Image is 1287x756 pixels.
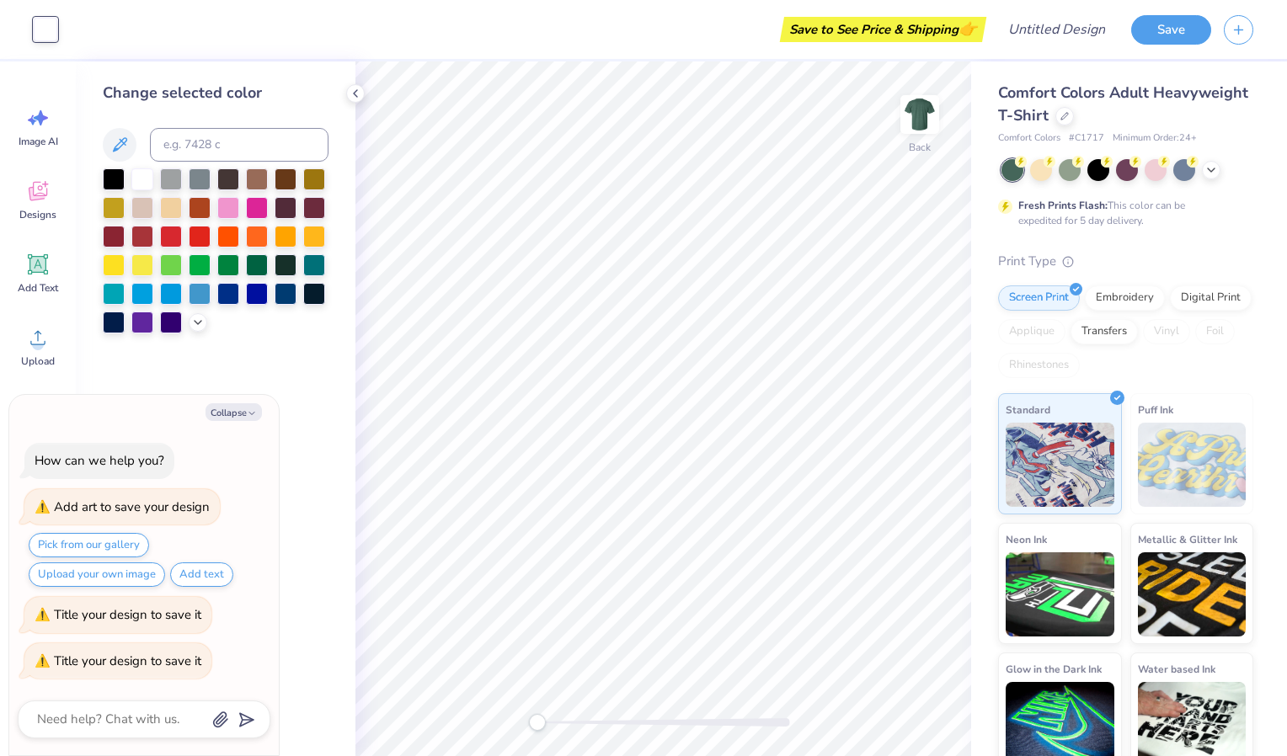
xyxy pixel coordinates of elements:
[150,128,328,162] input: e.g. 7428 c
[998,252,1253,271] div: Print Type
[998,131,1060,146] span: Comfort Colors
[998,285,1080,311] div: Screen Print
[784,17,982,42] div: Save to See Price & Shipping
[998,83,1248,125] span: Comfort Colors Adult Heavyweight T-Shirt
[995,13,1119,46] input: Untitled Design
[1143,319,1190,344] div: Vinyl
[1006,660,1102,678] span: Glow in the Dark Ink
[1018,199,1108,212] strong: Fresh Prints Flash:
[19,135,58,148] span: Image AI
[1018,198,1226,228] div: This color can be expedited for 5 day delivery.
[1071,319,1138,344] div: Transfers
[998,319,1065,344] div: Applique
[1138,660,1215,678] span: Water based Ink
[54,498,210,515] div: Add art to save your design
[1138,530,1237,548] span: Metallic & Glitter Ink
[909,140,931,155] div: Back
[103,82,328,104] div: Change selected color
[21,354,55,368] span: Upload
[1131,15,1211,45] button: Save
[206,403,262,421] button: Collapse
[1138,423,1247,507] img: Puff Ink
[1170,285,1252,311] div: Digital Print
[29,562,165,587] button: Upload your own image
[170,562,233,587] button: Add text
[1085,285,1165,311] div: Embroidery
[1138,401,1173,418] span: Puff Ink
[1006,530,1047,548] span: Neon Ink
[1006,552,1114,636] img: Neon Ink
[998,353,1080,378] div: Rhinestones
[19,208,56,221] span: Designs
[529,714,546,731] div: Accessibility label
[54,652,201,669] div: Title your design to save it
[1195,319,1235,344] div: Foil
[1138,552,1247,636] img: Metallic & Glitter Ink
[29,533,149,557] button: Pick from our gallery
[959,19,977,39] span: 👉
[1113,131,1197,146] span: Minimum Order: 24 +
[903,98,937,131] img: Back
[1069,131,1104,146] span: # C1717
[35,452,164,469] div: How can we help you?
[1006,401,1050,418] span: Standard
[18,281,58,295] span: Add Text
[1006,423,1114,507] img: Standard
[54,606,201,623] div: Title your design to save it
